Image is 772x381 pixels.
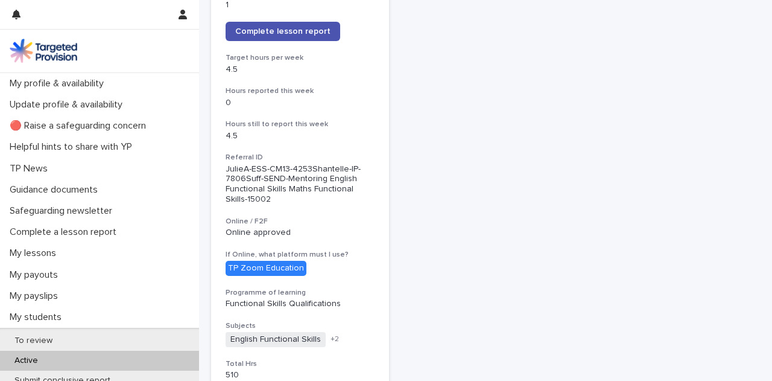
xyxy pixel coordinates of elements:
a: Complete lesson report [226,22,340,41]
img: M5nRWzHhSzIhMunXDL62 [10,39,77,63]
p: 🔴 Raise a safeguarding concern [5,120,156,132]
p: My lessons [5,248,66,259]
div: TP Zoom Education [226,261,306,276]
p: Update profile & availability [5,99,132,110]
p: Active [5,356,48,366]
p: Helpful hints to share with YP [5,141,142,153]
p: To review [5,336,62,346]
p: My students [5,312,71,323]
p: Complete a lesson report [5,226,126,238]
p: 510 [226,370,375,380]
p: My payslips [5,290,68,302]
span: + 2 [331,336,339,343]
p: My payouts [5,269,68,281]
span: English Functional Skills [226,332,326,347]
h3: Hours reported this week [226,86,375,96]
h3: Programme of learning [226,288,375,298]
p: Guidance documents [5,184,107,196]
p: 4.5 [226,65,375,75]
p: My profile & availability [5,78,113,89]
h3: If Online, what platform must I use? [226,250,375,260]
h3: Subjects [226,321,375,331]
h3: Referral ID [226,153,375,162]
p: 0 [226,98,375,108]
h3: Hours still to report this week [226,120,375,129]
p: Safeguarding newsletter [5,205,122,217]
p: Online approved [226,228,375,238]
p: Functional Skills Qualifications [226,299,375,309]
span: Complete lesson report [235,27,331,36]
p: JulieA-ESS-CM13-4253Shantelle-IP-7806Suff-SEND-Mentoring English Functional Skills Maths Function... [226,164,375,205]
h3: Total Hrs [226,359,375,369]
p: TP News [5,163,57,174]
p: 4.5 [226,131,375,141]
h3: Online / F2F [226,217,375,226]
h3: Target hours per week [226,53,375,63]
